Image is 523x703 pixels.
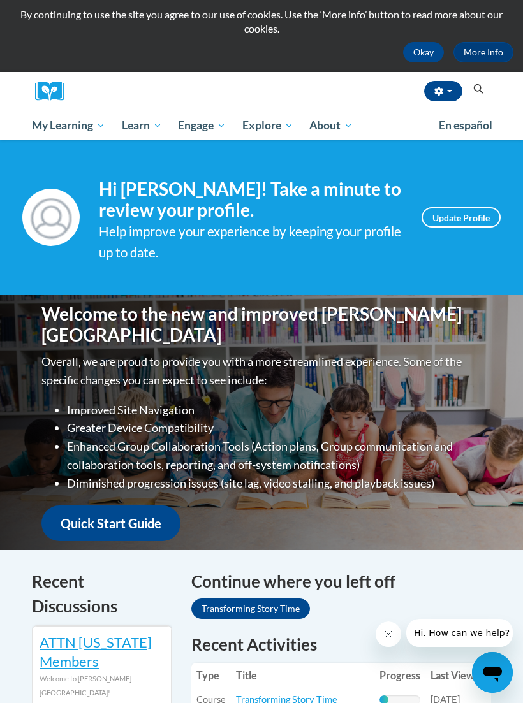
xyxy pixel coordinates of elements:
th: Title [231,663,374,688]
iframe: Button to launch messaging window [472,652,513,693]
li: Greater Device Compatibility [67,419,482,437]
a: More Info [453,42,513,62]
iframe: Message from company [406,619,513,647]
button: Okay [403,42,444,62]
h4: Continue where you left off [191,569,491,594]
li: Diminished progression issues (site lag, video stalling, and playback issues) [67,474,482,493]
p: Overall, we are proud to provide you with a more streamlined experience. Some of the specific cha... [41,352,482,389]
iframe: Close message [376,621,401,647]
h1: Welcome to the new and improved [PERSON_NAME][GEOGRAPHIC_DATA] [41,303,482,346]
th: Last Viewed [425,663,491,688]
a: Learn [114,111,170,140]
div: Welcome to [PERSON_NAME][GEOGRAPHIC_DATA]! [40,672,165,700]
span: Explore [242,118,293,133]
span: My Learning [32,118,105,133]
h4: Hi [PERSON_NAME]! Take a minute to review your profile. [99,178,402,221]
a: Explore [234,111,302,140]
img: Profile Image [22,189,80,246]
p: By continuing to use the site you agree to our use of cookies. Use the ‘More info’ button to read... [10,8,513,36]
a: Transforming Story Time [191,598,310,619]
div: Help improve your experience by keeping your profile up to date. [99,221,402,263]
span: Learn [122,118,162,133]
th: Type [191,663,231,688]
h4: Recent Discussions [32,569,172,619]
a: About [302,111,362,140]
a: Update Profile [422,207,501,228]
h1: Recent Activities [191,633,491,656]
th: Progress [374,663,425,688]
span: En español [439,119,492,132]
a: Quick Start Guide [41,505,180,542]
a: Cox Campus [35,82,73,101]
a: Engage [170,111,234,140]
a: En español [431,112,501,139]
a: ATTN [US_STATE] Members [40,634,152,670]
div: Main menu [22,111,501,140]
button: Account Settings [424,81,462,101]
span: About [309,118,353,133]
a: My Learning [24,111,114,140]
li: Improved Site Navigation [67,401,482,419]
span: Engage [178,118,226,133]
li: Enhanced Group Collaboration Tools (Action plans, Group communication and collaboration tools, re... [67,437,482,474]
img: Logo brand [35,82,73,101]
button: Search [469,82,488,97]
